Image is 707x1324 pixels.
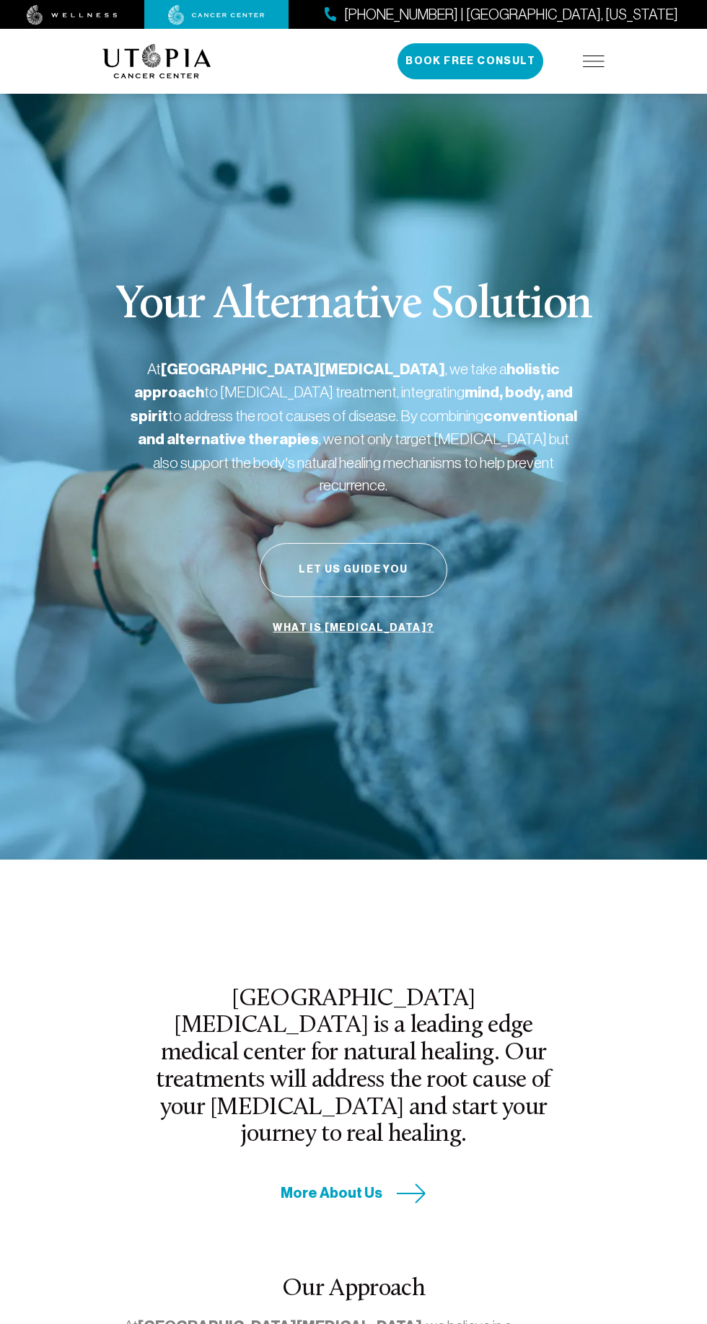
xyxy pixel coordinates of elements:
[124,1276,583,1303] h2: Our Approach
[344,4,678,25] span: [PHONE_NUMBER] | [GEOGRAPHIC_DATA], [US_STATE]
[269,614,437,642] a: What is [MEDICAL_DATA]?
[168,5,265,25] img: cancer center
[161,360,445,379] strong: [GEOGRAPHIC_DATA][MEDICAL_DATA]
[281,1183,382,1203] span: More About Us
[130,358,577,497] p: At , we take a to [MEDICAL_DATA] treatment, integrating to address the root causes of disease. By...
[260,543,447,597] button: Let Us Guide You
[130,383,573,425] strong: mind, body, and spirit
[102,44,211,79] img: logo
[583,56,605,67] img: icon-hamburger
[281,1183,426,1204] a: More About Us
[27,5,118,25] img: wellness
[115,283,592,329] p: Your Alternative Solution
[325,4,678,25] a: [PHONE_NUMBER] | [GEOGRAPHIC_DATA], [US_STATE]
[146,986,561,1149] h2: [GEOGRAPHIC_DATA][MEDICAL_DATA] is a leading edge medical center for natural healing. Our treatme...
[398,43,543,79] button: Book Free Consult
